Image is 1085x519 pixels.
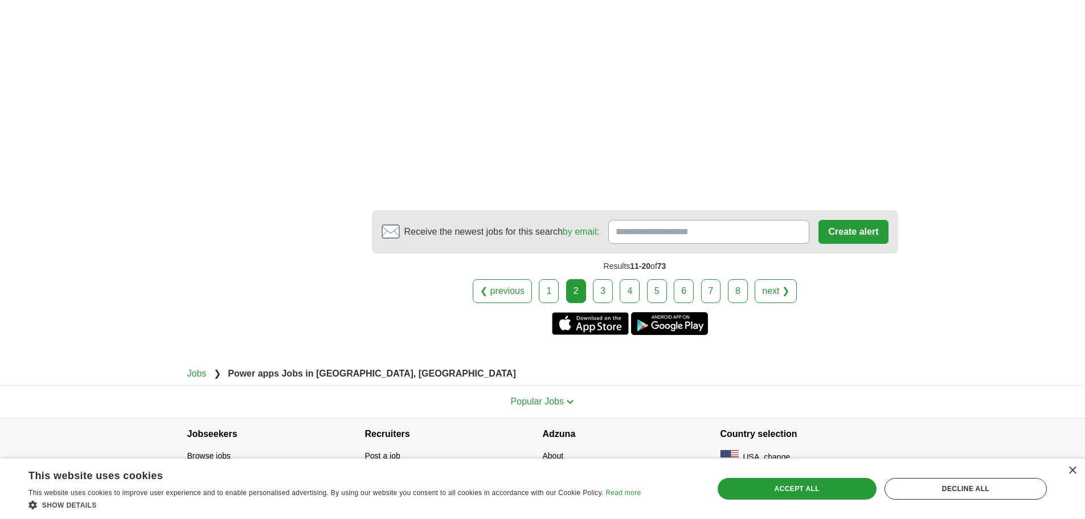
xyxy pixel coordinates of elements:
a: 8 [728,279,748,303]
div: Show details [28,499,641,510]
a: 6 [674,279,694,303]
span: Receive the newest jobs for this search : [404,225,599,239]
span: Show details [42,501,97,509]
div: 2 [566,279,586,303]
a: Read more, opens a new window [605,489,641,497]
span: 11-20 [630,261,650,271]
span: Popular Jobs [511,397,564,406]
img: toggle icon [566,399,574,404]
h4: Country selection [720,418,898,450]
a: Post a job [365,451,400,460]
a: 5 [647,279,667,303]
div: Close [1068,467,1076,475]
div: This website uses cookies [28,465,612,483]
a: About [543,451,564,460]
a: ❮ previous [473,279,532,303]
a: 4 [620,279,640,303]
strong: Power apps Jobs in [GEOGRAPHIC_DATA], [GEOGRAPHIC_DATA] [228,369,516,378]
a: 3 [593,279,613,303]
a: 1 [539,279,559,303]
span: ❯ [214,369,221,378]
div: Results of [372,254,898,279]
span: USA [743,451,760,463]
img: US flag [720,450,739,464]
span: 73 [657,261,666,271]
button: Create alert [818,220,888,244]
div: Decline all [885,478,1047,500]
a: by email [563,227,597,236]
a: Browse jobs [187,451,231,460]
span: This website uses cookies to improve user experience and to enable personalised advertising. By u... [28,489,604,497]
a: 7 [701,279,721,303]
a: next ❯ [755,279,797,303]
a: Jobs [187,369,207,378]
a: Get the iPhone app [552,312,629,335]
button: change [764,451,790,463]
div: Accept all [718,478,877,500]
a: Get the Android app [631,312,708,335]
